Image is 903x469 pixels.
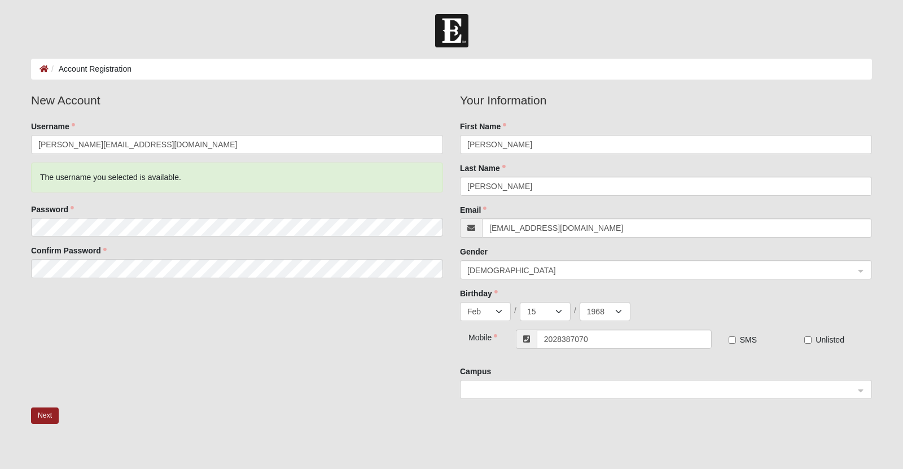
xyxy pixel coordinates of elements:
label: Email [460,204,486,216]
input: SMS [729,336,736,344]
legend: Your Information [460,91,872,109]
span: / [574,305,576,316]
label: Confirm Password [31,245,107,256]
li: Account Registration [49,63,131,75]
label: First Name [460,121,506,132]
label: Campus [460,366,491,377]
div: Mobile [460,330,494,343]
button: Next [31,407,59,424]
span: / [514,305,516,316]
span: SMS [740,335,757,344]
label: Birthday [460,288,498,299]
label: Password [31,204,74,215]
label: Last Name [460,163,506,174]
label: Gender [460,246,488,257]
input: Unlisted [804,336,812,344]
img: Church of Eleven22 Logo [435,14,468,47]
span: Unlisted [816,335,844,344]
div: The username you selected is available. [31,163,443,192]
span: Male [467,264,854,277]
label: Username [31,121,75,132]
legend: New Account [31,91,443,109]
